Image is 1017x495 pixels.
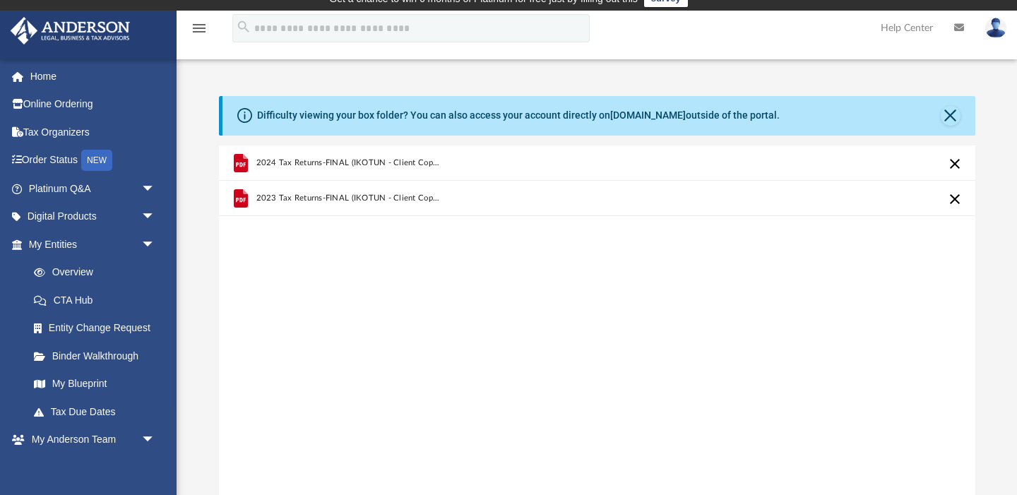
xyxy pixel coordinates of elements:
[946,191,963,208] button: Cancel this upload
[10,146,177,175] a: Order StatusNEW
[10,174,177,203] a: Platinum Q&Aarrow_drop_down
[20,258,177,287] a: Overview
[610,109,686,121] a: [DOMAIN_NAME]
[10,203,177,231] a: Digital Productsarrow_drop_down
[20,370,169,398] a: My Blueprint
[256,193,441,203] span: 2023 Tax Returns-FINAL (IKOTUN - Client Copy).pdf
[10,230,177,258] a: My Entitiesarrow_drop_down
[10,62,177,90] a: Home
[985,18,1006,38] img: User Pic
[10,90,177,119] a: Online Ordering
[6,17,134,44] img: Anderson Advisors Platinum Portal
[191,20,208,37] i: menu
[236,19,251,35] i: search
[20,286,177,314] a: CTA Hub
[141,203,169,232] span: arrow_drop_down
[20,398,177,426] a: Tax Due Dates
[946,155,963,172] button: Cancel this upload
[141,174,169,203] span: arrow_drop_down
[141,426,169,455] span: arrow_drop_down
[20,342,177,370] a: Binder Walkthrough
[20,314,177,342] a: Entity Change Request
[141,230,169,259] span: arrow_drop_down
[191,27,208,37] a: menu
[941,106,961,126] button: Close
[81,150,112,171] div: NEW
[10,426,169,454] a: My Anderson Teamarrow_drop_down
[256,158,441,167] span: 2024 Tax Returns-FINAL (IKOTUN - Client Copy).pdf
[10,118,177,146] a: Tax Organizers
[257,108,780,123] div: Difficulty viewing your box folder? You can also access your account directly on outside of the p...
